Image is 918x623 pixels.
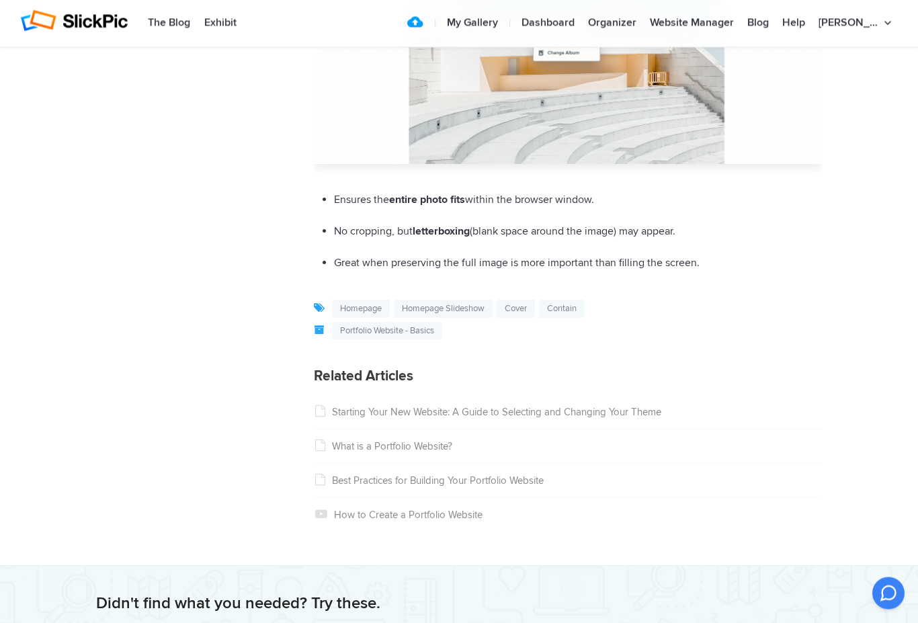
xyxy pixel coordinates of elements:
strong: entire photo fits [389,194,465,207]
p: No cropping, but (blank space around the image) may appear. [334,223,822,241]
a: How to Create a Portfolio Website [314,509,483,522]
p: Ensures the within the browser window. [334,192,822,210]
a: Contain [539,300,585,319]
a: Cover [497,300,535,319]
h2: Didn't find what you needed? Try these. [96,593,822,615]
a: Best Practices for Building Your Portfolio Website [314,475,544,487]
a: What is a Portfolio Website? [314,441,452,453]
a: Homepage [332,300,390,319]
a: Homepage Slideshow [394,300,493,319]
p: Great when preserving the full image is more important than filling the screen. [334,255,822,273]
strong: letterboxing [413,225,470,239]
a: Portfolio Website - Basics [332,323,442,341]
a: Starting Your New Website: A Guide to Selecting and Changing Your Theme [314,407,661,419]
h3: Related Articles [314,368,822,386]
